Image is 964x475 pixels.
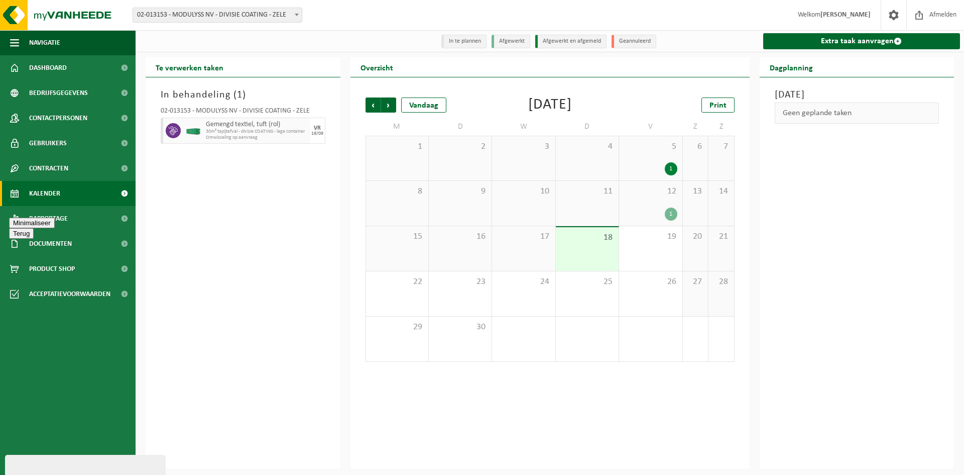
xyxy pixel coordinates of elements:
[441,35,487,48] li: In te plannen
[665,162,677,175] div: 1
[665,208,677,221] div: 1
[624,231,677,242] span: 19
[206,129,308,135] span: 30m³ tapijtafval - divisie COATING - lage container
[713,141,729,152] span: 7
[492,35,530,48] li: Afgewerkt
[561,186,614,197] span: 11
[760,57,823,77] h2: Dagplanning
[29,131,67,156] span: Gebruikers
[206,121,308,129] span: Gemengd textiel, tuft (rol)
[561,232,614,243] span: 18
[775,103,939,124] div: Geen geplande taken
[713,276,729,288] span: 28
[5,214,206,475] iframe: chat widget
[624,276,677,288] span: 26
[371,231,423,242] span: 15
[350,57,403,77] h2: Overzicht
[763,33,960,49] a: Extra taak aanvragen
[688,141,703,152] span: 6
[820,11,871,19] strong: [PERSON_NAME]
[688,231,703,242] span: 20
[29,156,68,181] span: Contracten
[133,8,302,22] span: 02-013153 - MODULYSS NV - DIVISIE COATING - ZELE
[561,141,614,152] span: 4
[688,186,703,197] span: 13
[708,118,734,136] td: Z
[528,98,572,113] div: [DATE]
[371,186,423,197] span: 8
[434,231,487,242] span: 16
[29,55,67,80] span: Dashboard
[366,118,429,136] td: M
[371,276,423,288] span: 22
[713,186,729,197] span: 14
[492,118,555,136] td: W
[497,141,550,152] span: 3
[366,98,381,113] span: Vorige
[619,118,682,136] td: V
[434,141,487,152] span: 2
[161,87,325,103] h3: In behandeling ( )
[161,108,325,118] div: 02-013153 - MODULYSS NV - DIVISIE COATING - ZELE
[371,322,423,333] span: 29
[612,35,656,48] li: Geannuleerd
[146,57,233,77] h2: Te verwerken taken
[535,35,607,48] li: Afgewerkt en afgemeld
[237,90,243,100] span: 1
[314,125,321,131] div: VR
[497,231,550,242] span: 17
[429,118,492,136] td: D
[434,322,487,333] span: 30
[683,118,708,136] td: Z
[624,141,677,152] span: 5
[497,276,550,288] span: 24
[497,186,550,197] span: 10
[624,186,677,197] span: 12
[401,98,446,113] div: Vandaag
[688,276,703,288] span: 27
[29,80,88,106] span: Bedrijfsgegevens
[713,231,729,242] span: 21
[381,98,396,113] span: Volgende
[29,206,68,231] span: Rapportage
[775,87,939,103] h3: [DATE]
[133,8,302,23] span: 02-013153 - MODULYSS NV - DIVISIE COATING - ZELE
[701,98,735,113] a: Print
[5,453,168,475] iframe: chat widget
[29,181,60,206] span: Kalender
[709,102,727,110] span: Print
[371,141,423,152] span: 1
[434,186,487,197] span: 9
[29,106,87,131] span: Contactpersonen
[206,135,308,141] span: Omwisseling op aanvraag
[29,30,60,55] span: Navigatie
[311,131,323,136] div: 19/09
[556,118,619,136] td: D
[186,127,201,135] img: HK-XC-30-GN-00
[434,276,487,288] span: 23
[561,276,614,288] span: 25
